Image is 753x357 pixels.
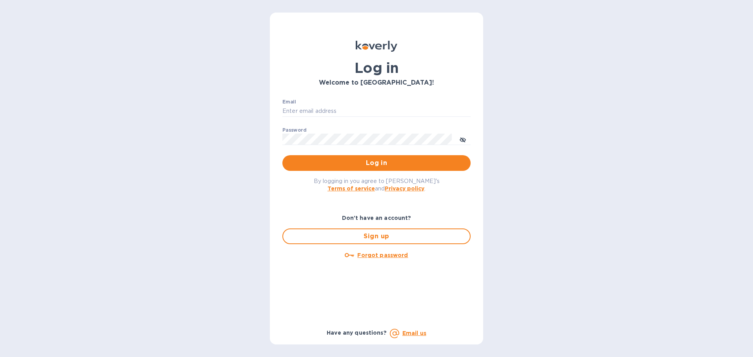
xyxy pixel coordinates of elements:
[282,60,471,76] h1: Log in
[314,178,440,192] span: By logging in you agree to [PERSON_NAME]'s and .
[282,105,471,117] input: Enter email address
[402,330,426,336] a: Email us
[282,128,306,132] label: Password
[289,158,464,168] span: Log in
[327,330,387,336] b: Have any questions?
[385,185,424,192] a: Privacy policy
[342,215,411,221] b: Don't have an account?
[327,185,375,192] a: Terms of service
[282,228,471,244] button: Sign up
[282,155,471,171] button: Log in
[356,41,397,52] img: Koverly
[455,131,471,147] button: toggle password visibility
[282,79,471,87] h3: Welcome to [GEOGRAPHIC_DATA]!
[289,232,464,241] span: Sign up
[357,252,408,258] u: Forgot password
[282,100,296,104] label: Email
